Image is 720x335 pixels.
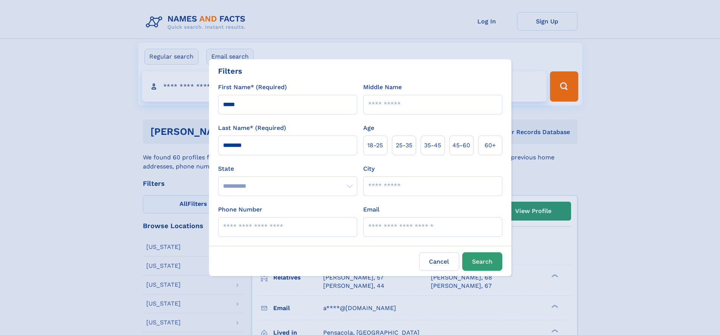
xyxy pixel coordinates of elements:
[485,141,496,150] span: 60+
[218,83,287,92] label: First Name* (Required)
[396,141,412,150] span: 25‑35
[218,65,242,77] div: Filters
[218,205,262,214] label: Phone Number
[462,252,502,271] button: Search
[218,124,286,133] label: Last Name* (Required)
[419,252,459,271] label: Cancel
[367,141,383,150] span: 18‑25
[363,124,374,133] label: Age
[452,141,470,150] span: 45‑60
[424,141,441,150] span: 35‑45
[363,83,402,92] label: Middle Name
[218,164,357,173] label: State
[363,164,375,173] label: City
[363,205,379,214] label: Email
